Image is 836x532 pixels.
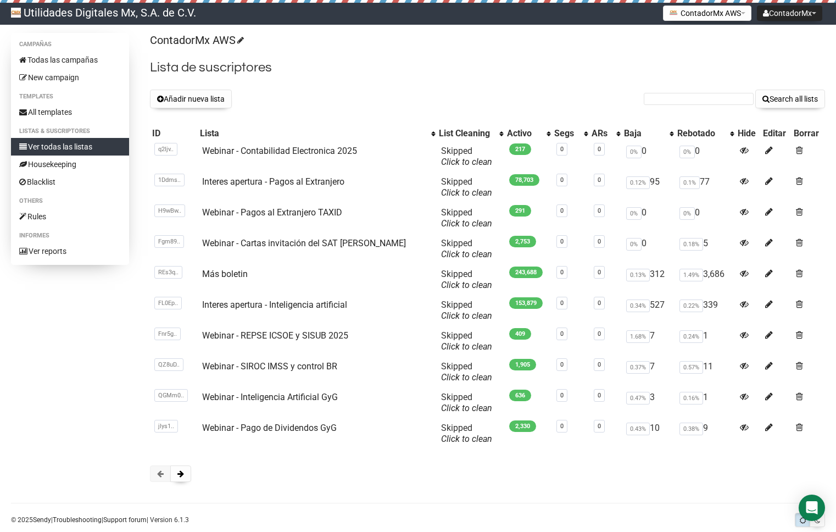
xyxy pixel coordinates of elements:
[441,300,492,321] span: Skipped
[679,176,700,189] span: 0.1%
[675,264,735,295] td: 3,686
[675,357,735,387] td: 11
[150,126,198,141] th: ID: No sort applied, sorting is disabled
[592,128,611,139] div: ARs
[794,128,823,139] div: Borrar
[152,128,196,139] div: ID
[626,238,642,251] span: 0%
[441,207,492,229] span: Skipped
[11,51,129,69] a: Todas las campañas
[509,205,531,217] span: 291
[441,176,492,198] span: Skipped
[505,126,553,141] th: Activo: No sort applied, activate to apply an ascending sort
[622,234,675,264] td: 0
[441,392,492,413] span: Skipped
[154,297,182,309] span: FL0Ep..
[622,126,675,141] th: Baja: No sort applied, activate to apply an ascending sort
[154,420,178,433] span: jIys1..
[441,330,492,352] span: Skipped
[624,128,664,139] div: Baja
[11,242,129,260] a: Ver reports
[554,128,578,139] div: Segs
[509,267,543,278] span: 243,688
[675,141,735,172] td: 0
[675,418,735,449] td: 9
[675,387,735,418] td: 1
[11,125,129,138] li: Listas & Suscriptores
[441,311,492,321] a: Click to clean
[560,423,564,430] a: 0
[11,8,21,18] img: 214e50dfb8bad0c36716e81a4a6f82d2
[154,204,185,217] span: H9wBw..
[626,392,650,404] span: 0.47%
[622,295,675,326] td: 527
[560,238,564,245] a: 0
[154,266,182,279] span: REs3q..
[441,187,492,198] a: Click to clean
[441,146,492,167] span: Skipped
[757,5,822,21] button: ContadorMx
[679,392,703,404] span: 0.16%
[552,126,589,141] th: Segs: No sort applied, activate to apply an ascending sort
[598,269,601,276] a: 0
[441,280,492,290] a: Click to clean
[11,173,129,191] a: Blacklist
[441,361,492,383] span: Skipped
[11,208,129,225] a: Rules
[202,176,344,187] a: Interes apertura - Pagos al Extranjero
[598,392,601,399] a: 0
[441,434,492,444] a: Click to clean
[150,58,825,77] h2: Lista de suscriptores
[103,516,147,524] a: Support forum
[626,423,650,435] span: 0.43%
[589,126,622,141] th: ARs: No sort applied, activate to apply an ascending sort
[441,423,492,444] span: Skipped
[11,90,129,103] li: Templates
[150,90,232,108] button: Añadir nueva lista
[509,328,531,340] span: 409
[507,128,542,139] div: Activo
[11,103,129,121] a: All templates
[509,236,536,247] span: 2,753
[509,390,531,401] span: 636
[509,143,531,155] span: 217
[626,300,650,312] span: 0.34%
[202,300,347,310] a: Interes apertura - Inteligencia artificial
[509,297,543,309] span: 153,879
[626,207,642,220] span: 0%
[598,423,601,430] a: 0
[679,207,695,220] span: 0%
[202,146,357,156] a: Webinar - Contabilidad Electronica 2025
[669,8,678,17] img: favicons
[154,328,181,340] span: Fnr5g..
[679,146,695,158] span: 0%
[626,330,650,343] span: 1.68%
[622,141,675,172] td: 0
[598,300,601,307] a: 0
[560,300,564,307] a: 0
[202,392,338,402] a: Webinar - Inteligencia Artificial GyG
[679,269,703,281] span: 1.49%
[675,172,735,203] td: 77
[202,423,337,433] a: Webinar - Pago de Dividendos GyG
[441,157,492,167] a: Click to clean
[11,156,129,173] a: Housekeeping
[679,423,703,435] span: 0.38%
[675,326,735,357] td: 1
[679,361,703,374] span: 0.57%
[202,330,348,341] a: Webinar - REPSE ICSOE y SISUB 2025
[560,361,564,368] a: 0
[677,128,724,139] div: Rebotado
[560,269,564,276] a: 0
[679,300,703,312] span: 0.22%
[560,176,564,184] a: 0
[735,126,761,141] th: Hide: No sort applied, sorting is disabled
[509,359,536,370] span: 1,905
[763,128,789,139] div: Editar
[198,126,437,141] th: Lista: No sort applied, activate to apply an ascending sort
[441,249,492,259] a: Click to clean
[150,34,242,47] a: ContadorMx AWS
[202,269,248,279] a: Más boletin
[11,514,189,526] p: © 2025 | | | Version 6.1.3
[441,238,492,259] span: Skipped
